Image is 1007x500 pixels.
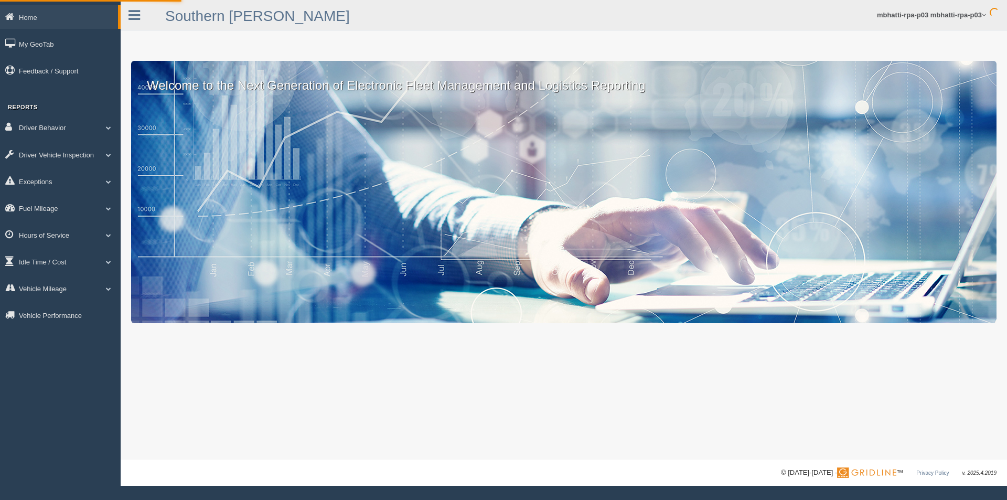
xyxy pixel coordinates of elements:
p: Welcome to the Next Generation of Electronic Fleet Management and Logistics Reporting [131,61,997,94]
a: Privacy Policy [916,470,949,476]
span: v. 2025.4.2019 [962,470,997,476]
div: © [DATE]-[DATE] - ™ [781,467,997,478]
img: Gridline [837,467,896,478]
a: Southern [PERSON_NAME] [165,8,350,24]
